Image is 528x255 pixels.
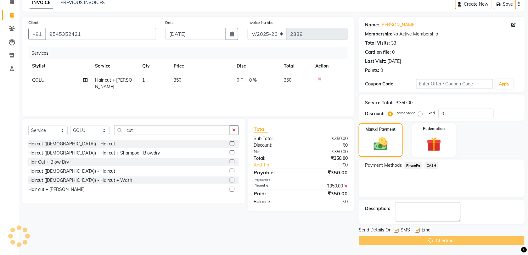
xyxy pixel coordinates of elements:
div: Name: [365,22,379,28]
a: [PERSON_NAME] [380,22,416,28]
label: Manual Payment [366,127,396,132]
div: Haircut ([DEMOGRAPHIC_DATA]) - Haircut [28,168,115,175]
div: [DATE] [387,58,401,65]
input: Enter Offer / Coupon Code [416,79,493,89]
button: +91 [28,28,46,40]
span: 350 [284,77,291,83]
span: Send Details On [359,227,391,235]
button: Apply [496,79,514,89]
div: Points: [365,67,379,74]
label: Fixed [425,110,435,116]
div: Description: [365,205,390,212]
span: 0 % [249,77,257,84]
label: Percentage [396,110,416,116]
div: ₹0 [309,162,352,168]
div: 0 [392,49,395,56]
div: No Active Membership [365,31,519,37]
div: ₹350.00 [301,135,352,142]
div: Hair cut + [PERSON_NAME] [28,186,85,193]
div: Last Visit: [365,58,386,65]
a: Add Tip [249,162,310,168]
div: ₹350.00 [301,169,352,176]
div: ₹0 [301,198,352,205]
div: 0 [380,67,383,74]
span: Payment Methods [365,162,402,169]
label: Client [28,20,38,25]
div: Membership: [365,31,392,37]
div: Haircut ([DEMOGRAPHIC_DATA]) - Haircut + Wash [28,177,132,184]
img: _cash.svg [369,136,392,152]
div: Sub Total: [249,135,301,142]
div: Coupon Code [365,81,416,87]
label: Redemption [423,126,445,132]
div: Services [29,47,352,59]
label: Date [166,20,174,25]
th: Price [170,59,233,73]
span: 0 F [237,77,243,84]
span: Email [422,227,432,235]
th: Service [91,59,138,73]
div: ₹350.00 [301,183,352,189]
span: SMS [401,227,410,235]
label: Invoice Number [248,20,275,25]
div: Payments [254,177,348,183]
div: 33 [391,40,396,46]
div: PhonePe [249,183,301,189]
div: Haircut ([DEMOGRAPHIC_DATA]) - Haircut + Shampoo +Blowdry [28,150,160,156]
div: ₹350.00 [396,100,413,106]
div: Haircut ([DEMOGRAPHIC_DATA]) - Haircut [28,141,115,147]
div: Discount: [365,111,385,117]
span: CASH [425,162,438,169]
span: PhonePe [404,162,422,169]
th: Total [280,59,312,73]
span: Hair cut + [PERSON_NAME] [95,77,132,90]
div: Total Visits: [365,40,390,46]
input: Search or Scan [114,125,230,135]
span: | [245,77,247,84]
div: Discount: [249,142,301,149]
div: ₹350.00 [301,155,352,162]
div: Net: [249,149,301,155]
span: GOLU [32,77,44,83]
div: Payable: [249,169,301,176]
div: ₹0 [301,142,352,149]
span: 1 [142,77,145,83]
span: 350 [174,77,181,83]
div: Hair Cut + Blow Dry [28,159,69,165]
div: Service Total: [365,100,394,106]
span: Total [254,126,268,133]
div: ₹350.00 [301,190,352,197]
th: Stylist [28,59,91,73]
div: ₹350.00 [301,149,352,155]
input: Search by Name/Mobile/Email/Code [45,28,156,40]
div: Balance : [249,198,301,205]
div: Card on file: [365,49,391,56]
div: Paid: [249,190,301,197]
th: Disc [233,59,280,73]
th: Qty [138,59,170,73]
img: _gift.svg [422,135,446,153]
th: Action [312,59,348,73]
div: Total: [249,155,301,162]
